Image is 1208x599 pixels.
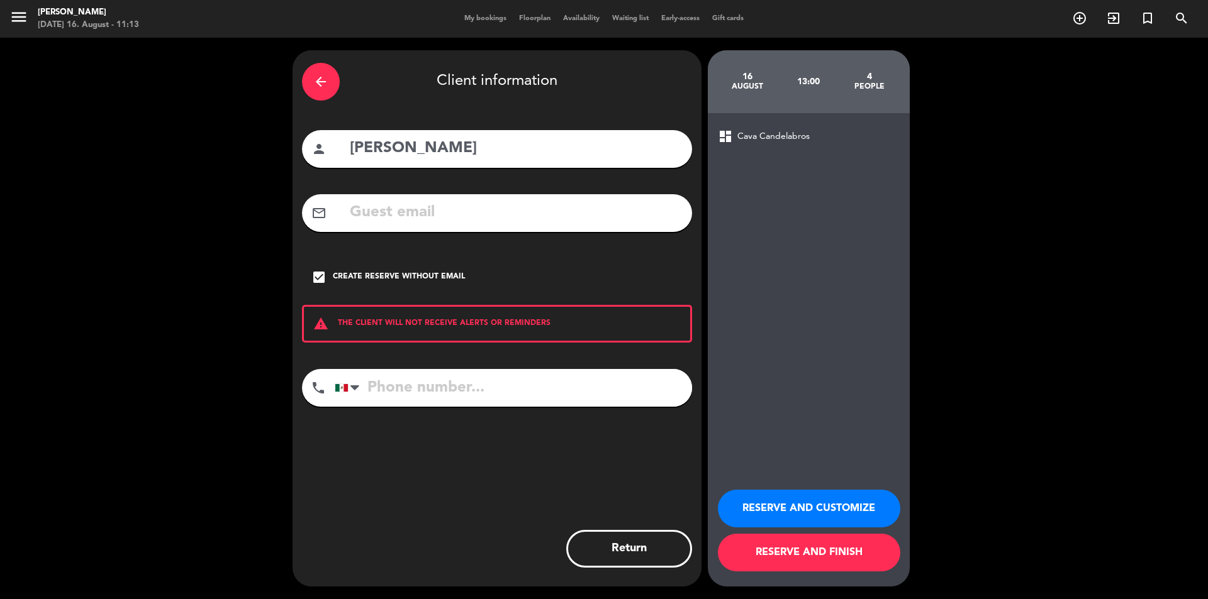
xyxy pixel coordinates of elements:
[9,8,28,26] i: menu
[311,270,327,285] i: check_box
[311,380,326,395] i: phone
[311,206,327,221] i: mail_outline
[718,129,733,144] span: dashboard
[839,82,900,92] div: people
[606,15,655,22] span: Waiting list
[9,8,28,31] button: menu
[566,530,692,568] button: Return
[302,305,692,343] div: THE CLIENT WILL NOT RECEIVE ALERTS OR REMINDERS
[349,200,683,226] input: Guest email
[1072,11,1087,26] i: add_circle_outline
[655,15,706,22] span: Early-access
[717,82,778,92] div: August
[458,15,513,22] span: My bookings
[349,136,683,162] input: Guest Name
[333,271,465,283] div: Create reserve without email
[38,19,139,31] div: [DATE] 16. August - 11:13
[335,370,364,406] div: Mexico (México): +52
[706,15,750,22] span: Gift cards
[839,72,900,82] div: 4
[302,60,692,104] div: Client information
[718,490,900,527] button: RESERVE AND CUSTOMIZE
[311,141,327,157] i: person
[717,72,778,82] div: 16
[718,534,900,571] button: RESERVE AND FINISH
[313,74,328,89] i: arrow_back
[1174,11,1189,26] i: search
[335,369,692,407] input: Phone number...
[557,15,606,22] span: Availability
[1106,11,1121,26] i: exit_to_app
[513,15,557,22] span: Floorplan
[38,6,139,19] div: [PERSON_NAME]
[737,129,810,144] span: Cava Candelabros
[1140,11,1155,26] i: turned_in_not
[304,316,338,331] i: warning
[778,60,839,104] div: 13:00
